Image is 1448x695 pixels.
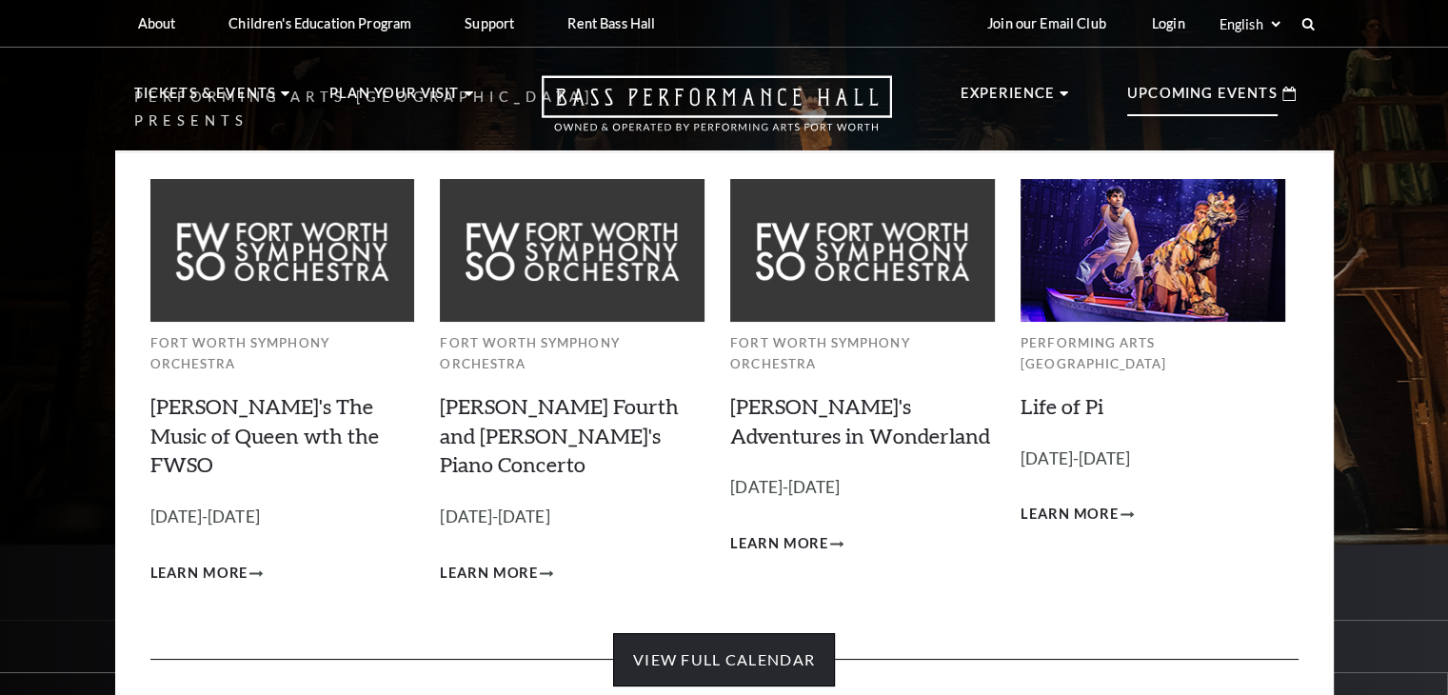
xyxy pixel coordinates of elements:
[228,15,411,31] p: Children's Education Program
[134,82,277,116] p: Tickets & Events
[150,562,264,586] a: Learn More
[440,504,704,531] p: [DATE]-[DATE]
[730,393,990,448] a: [PERSON_NAME]'s Adventures in Wonderland
[1021,503,1119,526] span: Learn More
[730,332,995,375] p: Fort Worth Symphony Orchestra
[150,562,248,586] span: Learn More
[150,332,415,375] p: Fort Worth Symphony Orchestra
[150,393,379,478] a: [PERSON_NAME]'s The Music of Queen wth the FWSO
[329,82,460,116] p: Plan Your Visit
[440,562,538,586] span: Learn More
[1127,82,1278,116] p: Upcoming Events
[1021,446,1285,473] p: [DATE]-[DATE]
[1021,503,1134,526] a: Learn More
[440,179,704,321] img: fwso_grey_mega-nav-individual-block_279x150.jpg
[465,15,514,31] p: Support
[961,82,1056,116] p: Experience
[567,15,655,31] p: Rent Bass Hall
[730,532,828,556] span: Learn More
[1021,332,1285,375] p: Performing Arts [GEOGRAPHIC_DATA]
[730,474,995,502] p: [DATE]-[DATE]
[150,504,415,531] p: [DATE]-[DATE]
[138,15,176,31] p: About
[150,179,415,321] img: fwso_grey_mega-nav-individual-block_279x150.jpg
[440,393,679,478] a: [PERSON_NAME] Fourth and [PERSON_NAME]'s Piano Concerto
[730,179,995,321] img: fwso_grey_mega-nav-individual-block_279x150.jpg
[1216,15,1283,33] select: Select:
[730,532,843,556] a: Learn More
[1021,393,1103,419] a: Life of Pi
[440,562,553,586] a: Learn More
[1021,179,1285,321] img: lop-meganav-279x150.jpg
[613,633,835,686] a: View Full Calendar
[440,332,704,375] p: Fort Worth Symphony Orchestra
